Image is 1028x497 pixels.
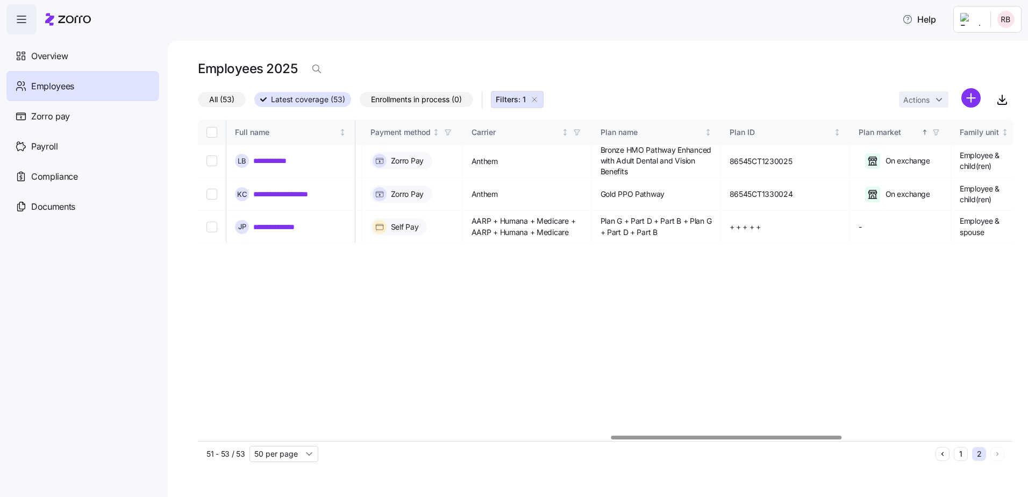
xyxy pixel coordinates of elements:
div: Sorted ascending [921,129,929,136]
a: Overview [6,41,159,71]
span: Plan G + Part D + Part B + Plan G + Part D + Part B [601,216,712,238]
span: On exchange [882,189,930,200]
span: Zorro Pay [391,189,424,200]
span: Employee & spouse [960,216,1022,238]
span: K C [237,191,247,198]
button: 2 [972,447,986,461]
span: Zorro pay [31,110,70,123]
div: Plan name [601,126,703,138]
div: Payment method [370,126,431,138]
div: Full name [235,126,337,138]
div: Not sorted [432,129,440,136]
span: J P [238,223,246,230]
div: Family unit [960,126,999,138]
span: All (53) [209,93,234,106]
div: Carrier [472,126,560,138]
div: Plan ID [730,126,832,138]
span: Latest coverage (53) [271,93,345,106]
div: Not sorted [561,129,569,136]
div: Plan market [859,126,919,138]
div: Not sorted [833,129,841,136]
button: Previous page [936,447,950,461]
span: AARP + Humana + Medicare + AARP + Humana + Medicare [472,216,583,238]
img: Employer logo [960,13,982,26]
span: Anthem [472,189,498,200]
span: 86545CT1230025 [730,156,793,167]
th: Plan IDNot sorted [721,120,850,145]
td: - [850,211,952,243]
a: Documents [6,191,159,222]
span: Actions [903,96,930,104]
span: Zorro Pay [391,155,424,166]
span: Enrollments in process (0) [371,93,462,106]
button: Next page [990,447,1004,461]
span: Employee & child(ren) [960,150,1022,172]
a: Payroll [6,131,159,161]
th: Full nameNot sorted [226,120,355,145]
span: Help [902,13,936,26]
div: Not sorted [704,129,712,136]
span: L B [238,158,246,165]
h1: Employees 2025 [198,60,297,77]
span: Compliance [31,170,78,183]
div: Not sorted [339,129,346,136]
span: Employees [31,80,74,93]
th: Plan marketSorted ascending [850,120,952,145]
span: 86545CT1330024 [730,189,793,200]
span: Gold PPO Pathway [601,189,665,200]
a: Zorro pay [6,101,159,131]
input: Select record 2 [206,189,217,200]
span: Bronze HMO Pathway Enhanced with Adult Dental and Vision Benefits [601,145,712,177]
span: Documents [31,200,75,214]
span: Overview [31,49,68,63]
button: 1 [954,447,968,461]
div: Not sorted [1001,129,1009,136]
a: Compliance [6,161,159,191]
svg: add icon [961,88,981,108]
span: Payroll [31,140,58,153]
button: Actions [899,91,948,108]
input: Select record 1 [206,155,217,166]
span: 51 - 53 / 53 [206,449,245,459]
th: CarrierNot sorted [463,120,592,145]
th: Plan nameNot sorted [592,120,721,145]
a: Employees [6,71,159,101]
input: Select all records [206,127,217,138]
span: On exchange [882,155,930,166]
span: Self Pay [391,222,419,232]
img: 253fd1ed90e2a5104f53b7538f9b7806 [997,11,1015,28]
th: Payment methodNot sorted [362,120,463,145]
span: Anthem [472,156,498,167]
button: Filters: 1 [491,91,544,108]
span: Filters: 1 [496,94,526,105]
button: Help [894,9,945,30]
span: + + + + + [730,222,761,232]
span: Employee & child(ren) [960,183,1022,205]
input: Select record 3 [206,222,217,232]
